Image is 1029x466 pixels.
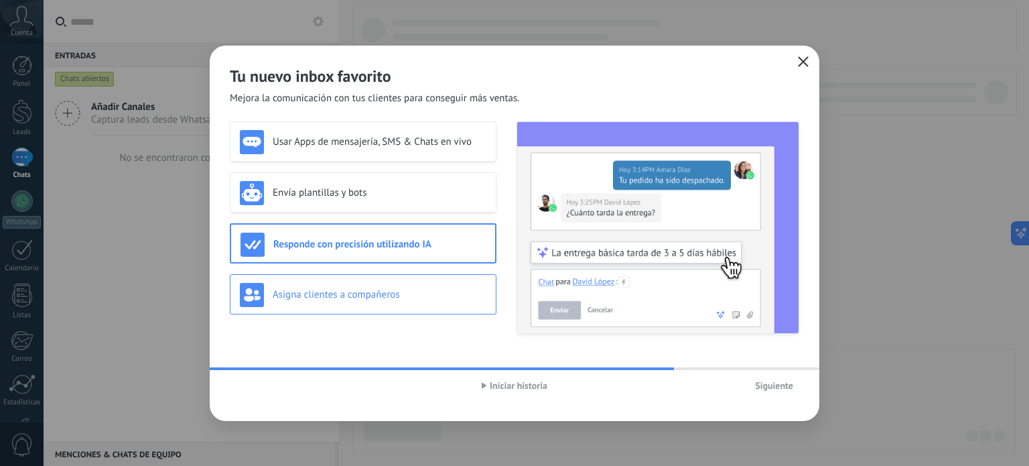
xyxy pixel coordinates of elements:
[755,381,793,390] span: Siguiente
[230,66,799,86] h2: Tu nuevo inbox favorito
[273,238,486,251] h3: Responde con precisión utilizando IA
[273,135,486,148] h3: Usar Apps de mensajería, SMS & Chats en vivo
[490,381,547,390] span: Iniciar historia
[476,375,553,396] button: Iniciar historia
[749,375,799,396] button: Siguiente
[230,92,520,105] span: Mejora la comunicación con tus clientes para conseguir más ventas.
[273,288,486,301] h3: Asigna clientes a compañeros
[273,186,486,199] h3: Envía plantillas y bots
